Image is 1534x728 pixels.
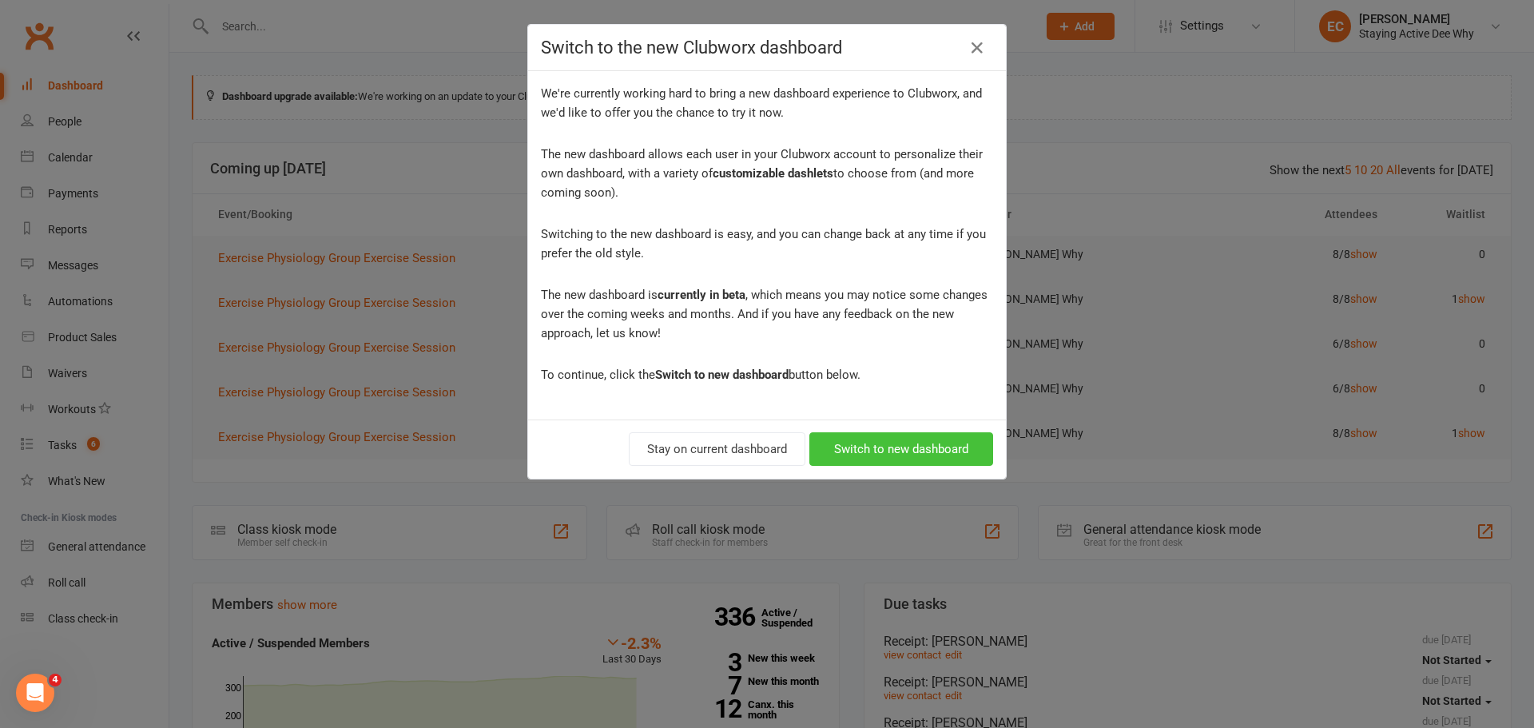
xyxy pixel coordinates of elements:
[655,368,789,382] strong: Switch to new dashboard
[541,365,993,384] div: To continue, click the button below.
[541,225,993,263] div: Switching to the new dashboard is easy, and you can change back at any time if you prefer the old...
[49,674,62,686] span: 4
[629,432,805,466] button: Stay on current dashboard
[541,145,993,202] div: The new dashboard allows each user in your Clubworx account to personalize their own dashboard, w...
[541,38,993,58] h4: Switch to the new Clubworx dashboard
[658,288,745,302] strong: currently in beta
[16,674,54,712] iframe: Intercom live chat
[541,84,993,122] div: We're currently working hard to bring a new dashboard experience to Clubworx, and we'd like to of...
[964,35,990,61] button: Close
[713,166,833,181] strong: customizable dashlets
[809,432,993,466] button: Switch to new dashboard
[541,285,993,343] div: The new dashboard is , which means you may notice some changes over the coming weeks and months. ...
